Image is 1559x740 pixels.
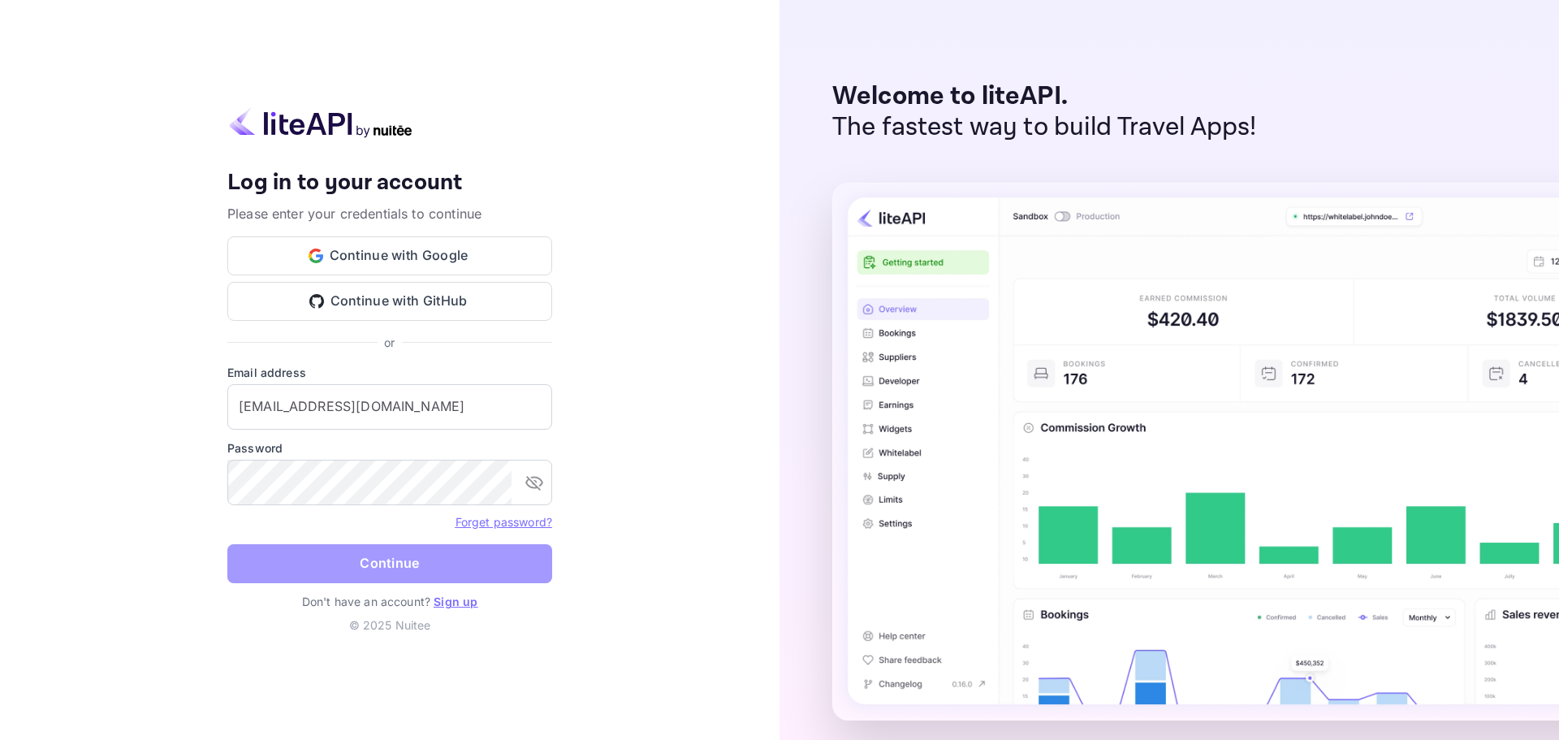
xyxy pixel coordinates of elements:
[434,595,477,608] a: Sign up
[227,282,552,321] button: Continue with GitHub
[227,544,552,583] button: Continue
[227,617,552,634] p: © 2025 Nuitee
[227,204,552,223] p: Please enter your credentials to continue
[832,112,1257,143] p: The fastest way to build Travel Apps!
[832,81,1257,112] p: Welcome to liteAPI.
[227,236,552,275] button: Continue with Google
[227,169,552,197] h4: Log in to your account
[227,106,414,138] img: liteapi
[456,513,552,530] a: Forget password?
[456,515,552,529] a: Forget password?
[227,364,552,381] label: Email address
[227,593,552,610] p: Don't have an account?
[518,466,551,499] button: toggle password visibility
[227,439,552,457] label: Password
[384,334,395,351] p: or
[227,384,552,430] input: Enter your email address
